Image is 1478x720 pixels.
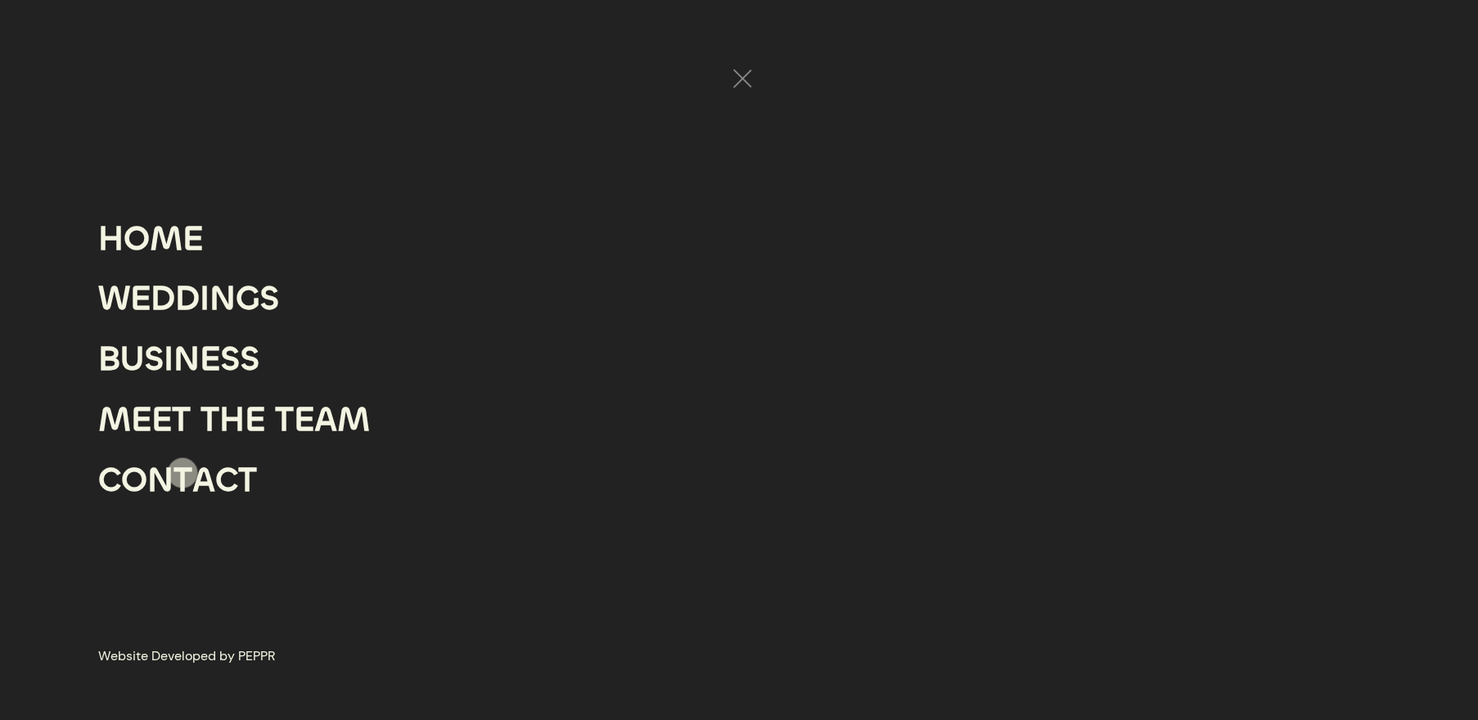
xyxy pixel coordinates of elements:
[98,451,121,511] div: C
[238,451,257,511] div: T
[151,269,175,330] div: D
[172,390,191,451] div: T
[130,269,151,330] div: E
[192,451,215,511] div: A
[220,330,240,390] div: S
[98,390,370,451] a: MEET THE TEAM
[120,330,144,390] div: U
[150,209,182,270] div: M
[173,451,192,511] div: T
[124,209,150,270] div: O
[200,269,210,330] div: I
[98,269,130,330] div: W
[182,209,203,270] div: E
[144,330,164,390] div: S
[98,209,124,270] div: H
[314,390,337,451] div: A
[147,451,173,511] div: N
[210,269,236,330] div: N
[245,390,265,451] div: E
[98,645,275,668] a: Website Developed by PEPPR
[98,269,279,330] a: WEDDINGS
[98,330,120,390] div: B
[259,269,279,330] div: S
[175,269,200,330] div: D
[131,390,151,451] div: E
[236,269,259,330] div: G
[98,451,257,511] a: CONTACT
[151,390,172,451] div: E
[164,330,173,390] div: I
[275,390,294,451] div: T
[215,451,238,511] div: C
[98,330,259,390] a: BUSINESS
[201,390,219,451] div: T
[240,330,259,390] div: S
[219,390,245,451] div: H
[200,330,220,390] div: E
[121,451,147,511] div: O
[98,390,131,451] div: M
[173,330,200,390] div: N
[294,390,314,451] div: E
[337,390,370,451] div: M
[98,209,203,270] a: HOME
